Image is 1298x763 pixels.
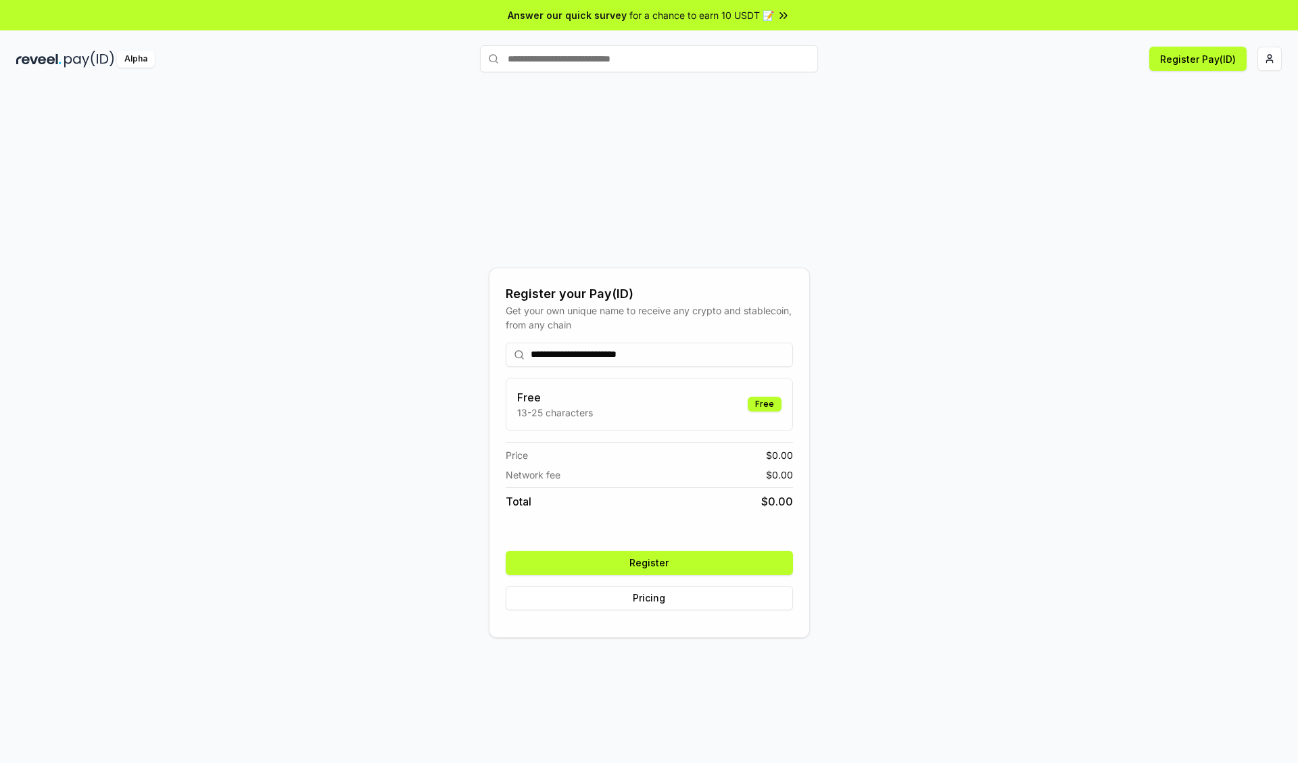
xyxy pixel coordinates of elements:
[508,8,627,22] span: Answer our quick survey
[1149,47,1247,71] button: Register Pay(ID)
[506,285,793,303] div: Register your Pay(ID)
[766,448,793,462] span: $ 0.00
[506,586,793,610] button: Pricing
[117,51,155,68] div: Alpha
[629,8,774,22] span: for a chance to earn 10 USDT 📝
[506,448,528,462] span: Price
[506,468,560,482] span: Network fee
[517,389,593,405] h3: Free
[64,51,114,68] img: pay_id
[766,468,793,482] span: $ 0.00
[506,493,531,510] span: Total
[506,303,793,332] div: Get your own unique name to receive any crypto and stablecoin, from any chain
[517,405,593,420] p: 13-25 characters
[748,397,782,412] div: Free
[506,551,793,575] button: Register
[761,493,793,510] span: $ 0.00
[16,51,62,68] img: reveel_dark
